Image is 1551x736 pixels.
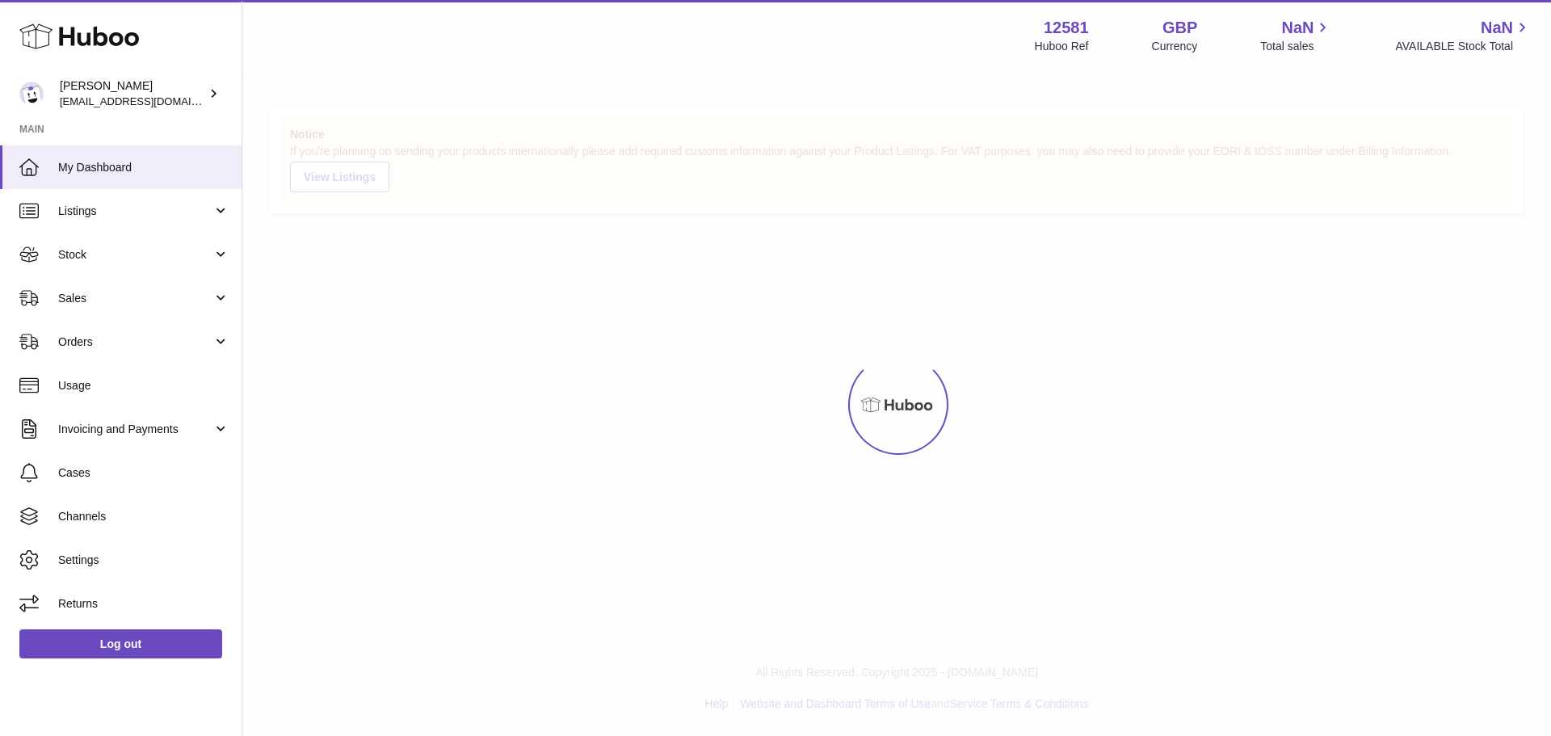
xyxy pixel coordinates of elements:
[19,629,222,658] a: Log out
[19,82,44,106] img: rnash@drink-trip.com
[58,291,212,306] span: Sales
[58,422,212,437] span: Invoicing and Payments
[1260,39,1332,54] span: Total sales
[1395,39,1532,54] span: AVAILABLE Stock Total
[1152,39,1198,54] div: Currency
[1260,17,1332,54] a: NaN Total sales
[1044,17,1089,39] strong: 12581
[58,160,229,175] span: My Dashboard
[1035,39,1089,54] div: Huboo Ref
[58,247,212,263] span: Stock
[60,78,205,109] div: [PERSON_NAME]
[58,378,229,393] span: Usage
[58,465,229,481] span: Cases
[1281,17,1314,39] span: NaN
[58,334,212,350] span: Orders
[60,95,237,107] span: [EMAIL_ADDRESS][DOMAIN_NAME]
[58,553,229,568] span: Settings
[58,509,229,524] span: Channels
[58,596,229,612] span: Returns
[1162,17,1197,39] strong: GBP
[1481,17,1513,39] span: NaN
[58,204,212,219] span: Listings
[1395,17,1532,54] a: NaN AVAILABLE Stock Total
